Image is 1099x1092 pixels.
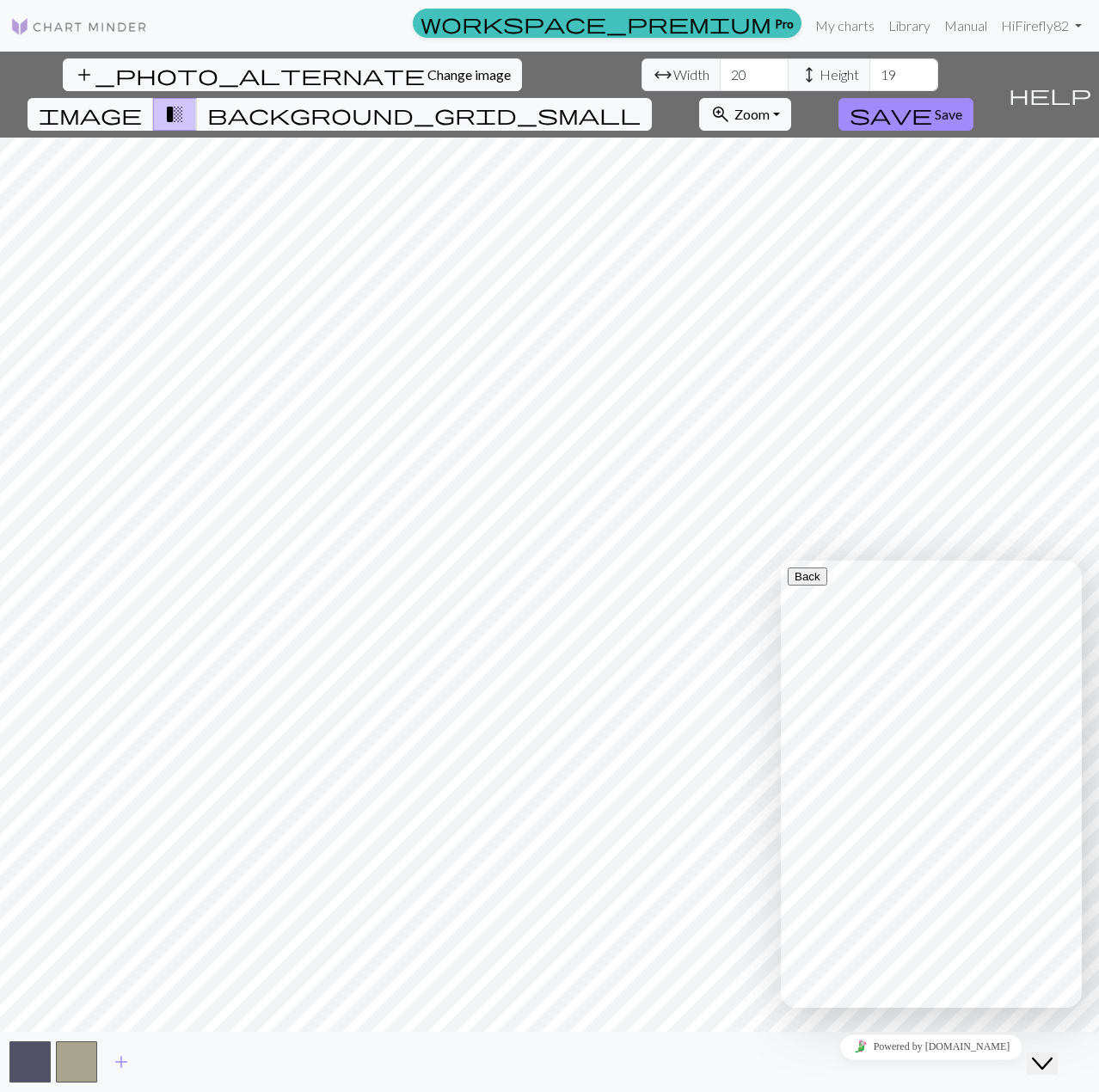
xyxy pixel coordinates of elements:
iframe: chat widget [1027,1023,1082,1075]
a: Library [881,9,937,43]
span: help [1009,83,1091,107]
span: transition_fade [164,102,185,126]
span: arrow_range [653,63,673,87]
iframe: chat widget [781,561,1082,1008]
img: Logo [10,16,148,37]
button: Help [1001,52,1099,138]
span: Zoom [734,106,770,122]
a: Pro [413,9,801,38]
span: Height [820,64,859,85]
iframe: chat widget [781,1028,1082,1066]
span: add [111,1050,132,1074]
span: add_photo_alternate [74,63,425,87]
button: Change image [63,58,522,91]
a: Manual [937,9,994,43]
span: Width [673,64,709,85]
span: workspace_premium [421,11,771,35]
button: Save [838,98,973,131]
span: zoom_in [710,102,731,126]
button: Zoom [699,98,791,131]
span: background_grid_small [207,102,641,126]
span: height [799,63,820,87]
a: HiFirefly82 [994,9,1089,43]
button: Add color [100,1046,143,1078]
a: My charts [808,9,881,43]
span: image [39,102,142,126]
span: save [850,102,932,126]
span: Save [935,106,962,122]
span: Change image [427,66,511,83]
